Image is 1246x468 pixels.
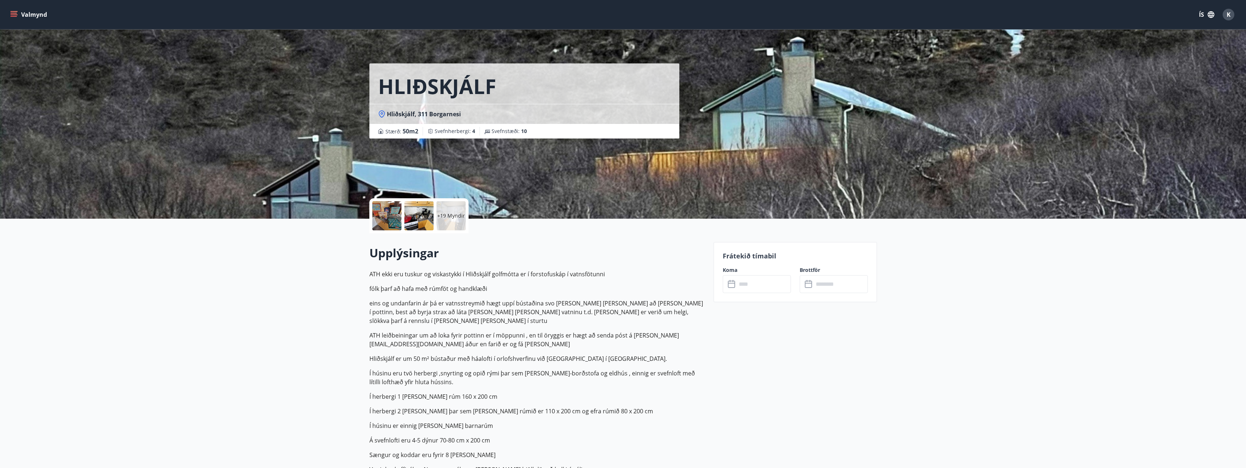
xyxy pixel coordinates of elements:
[472,128,475,134] span: 4
[385,127,418,136] span: Stærð :
[800,266,868,274] label: Brottför
[369,421,705,430] p: Í húsinu er einnig [PERSON_NAME] barnarúm
[492,128,527,135] span: Svefnstæði :
[403,127,418,135] span: 50 m2
[369,436,705,445] p: Á svefnlofti eru 4-5 dýnur 70-80 cm x 200 cm
[369,451,705,459] p: Sængur og koddar eru fyrir 8 [PERSON_NAME]
[1195,8,1218,21] button: ÍS
[1220,6,1237,23] button: K
[9,8,50,21] button: menu
[369,245,705,261] h2: Upplýsingar
[1227,11,1231,19] span: K
[369,392,705,401] p: Í herbergi 1 [PERSON_NAME] rúm 160 x 200 cm
[369,369,705,386] p: Í húsinu eru tvö herbergi ,snyrting og opið rými þar sem [PERSON_NAME]-borðstofa og eldhús , einn...
[369,407,705,416] p: Í herbergi 2 [PERSON_NAME] þar sem [PERSON_NAME] rúmið er 110 x 200 cm og efra rúmið 80 x 200 cm
[723,251,868,261] p: Frátekið tímabil
[387,110,461,118] span: Hliðskjálf, 311 Borgarnesi
[369,299,705,325] p: eins og undanfarin ár þá er vatnsstreymið hægt uppí bústaðina svo [PERSON_NAME] [PERSON_NAME] að ...
[437,212,465,219] p: +19 Myndir
[369,331,705,348] p: ATH leiðbeiningar um að loka fyrir pottinn er í möppunni , en til öryggis er hægt að senda póst á...
[369,284,705,293] p: fólk þarf að hafa með rúmföt og handklæði
[723,266,791,274] label: Koma
[521,128,527,134] span: 10
[378,72,496,100] h1: HLIÐSKJÁLF
[369,354,705,363] p: Hliðskjálf er um 50 m² bústaður með háalofti í orlofshverfinu við [GEOGRAPHIC_DATA] í [GEOGRAPHIC...
[369,270,705,278] p: ATH ekki eru tuskur og viskastykki í Hliðskjálf golfmótta er í forstofuskáp í vatnsfötunni
[435,128,475,135] span: Svefnherbergi :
